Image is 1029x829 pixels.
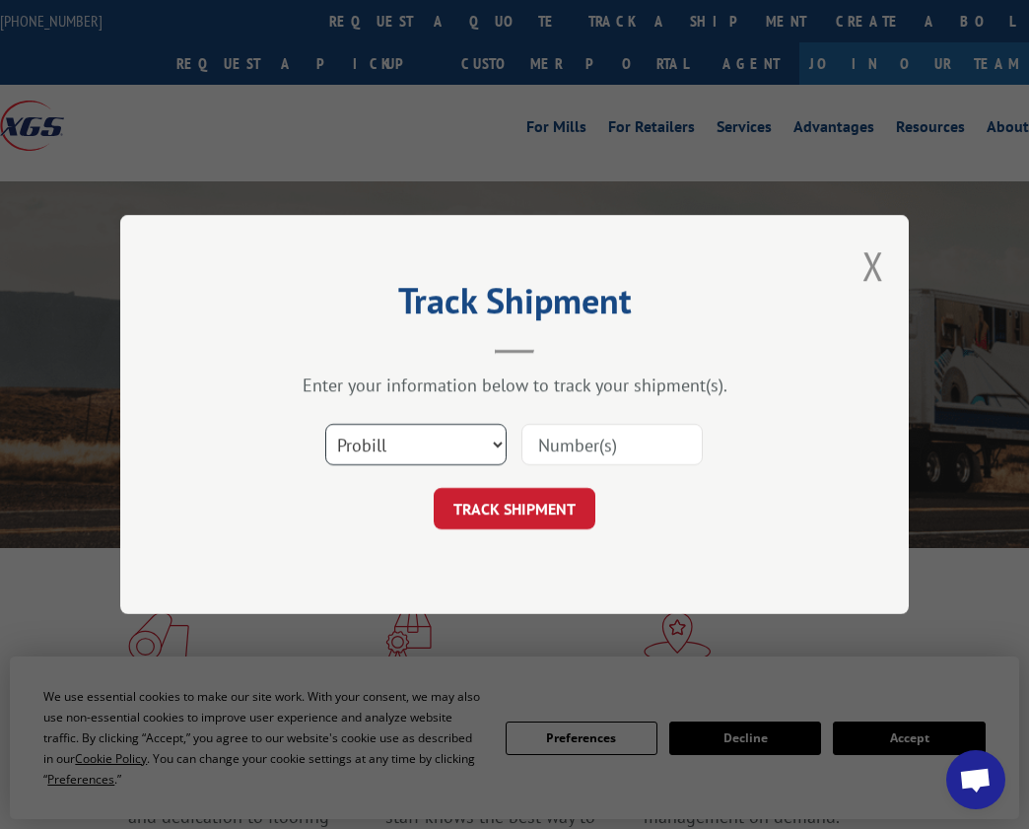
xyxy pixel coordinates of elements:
[219,374,810,396] div: Enter your information below to track your shipment(s).
[434,488,595,529] button: TRACK SHIPMENT
[521,424,703,465] input: Number(s)
[219,287,810,324] h2: Track Shipment
[946,750,1005,809] div: Open chat
[862,240,884,292] button: Close modal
